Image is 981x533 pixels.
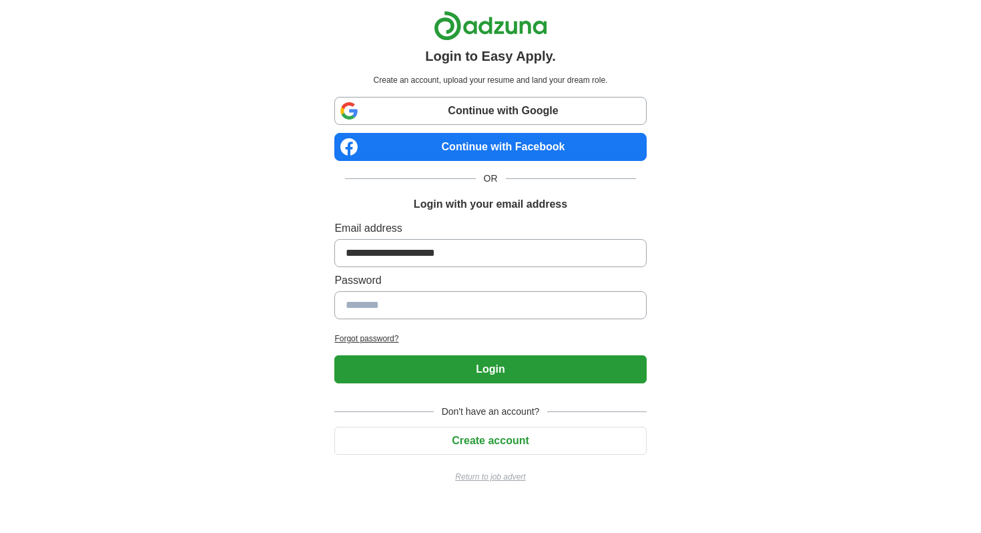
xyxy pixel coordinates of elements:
span: OR [476,172,506,186]
h1: Login to Easy Apply. [425,46,556,66]
label: Password [334,273,646,289]
p: Create an account, upload your resume and land your dream role. [337,74,643,86]
button: Login [334,355,646,383]
a: Create account [334,435,646,446]
label: Email address [334,220,646,236]
img: Adzuna logo [434,11,547,41]
h1: Login with your email address [414,196,567,212]
button: Create account [334,427,646,455]
span: Don't have an account? [434,405,548,419]
a: Continue with Google [334,97,646,125]
a: Return to job advert [334,471,646,483]
a: Continue with Facebook [334,133,646,161]
a: Forgot password? [334,333,646,345]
